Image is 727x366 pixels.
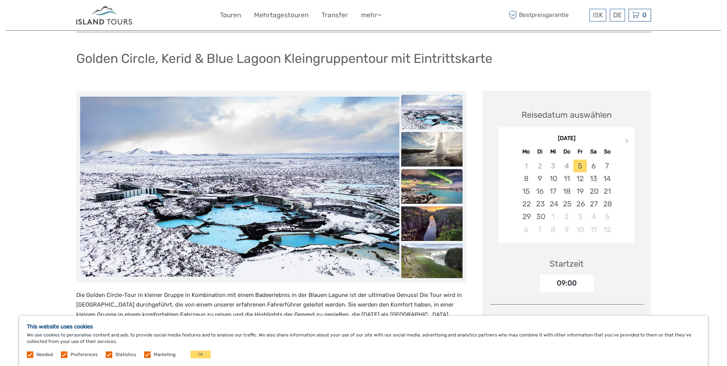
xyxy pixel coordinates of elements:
div: DE [610,9,625,21]
div: Choose Samstag, 11. Oktober 2025 [587,223,600,236]
div: Choose Donnerstag, 2. Oktober 2025 [560,210,573,223]
span: ISK [593,11,603,19]
div: Not available Mittwoch, 3. September 2025 [546,160,560,172]
div: Choose Freitag, 5. September 2025 [573,160,587,172]
div: Choose Freitag, 3. Oktober 2025 [573,210,587,223]
div: Choose Donnerstag, 18. September 2025 [560,185,573,198]
img: Iceland ProTravel [76,6,133,25]
div: Choose Sonntag, 14. September 2025 [600,172,614,185]
div: Not available Donnerstag, 4. September 2025 [560,160,573,172]
div: Mo [519,147,533,157]
img: 6e04dd7c0e4d4fc499d456a8b0d64eb9_slider_thumbnail.jpeg [401,132,463,167]
div: Choose Sonntag, 7. September 2025 [600,160,614,172]
img: 78f1bb707dad47c09db76e797c3c6590_slider_thumbnail.jpeg [401,169,463,204]
div: Choose Mittwoch, 24. September 2025 [546,198,560,210]
div: Choose Freitag, 26. September 2025 [573,198,587,210]
div: Choose Mittwoch, 10. September 2025 [546,172,560,185]
div: Choose Montag, 15. September 2025 [519,185,533,198]
div: Choose Dienstag, 30. September 2025 [533,210,546,223]
div: Choose Freitag, 10. Oktober 2025 [573,223,587,236]
a: Transfer [322,10,348,21]
button: OK [190,351,211,358]
label: Marketing [154,351,176,358]
div: Startzeit [550,258,584,270]
a: Touren [220,10,241,21]
div: Mi [546,147,560,157]
div: [DATE] [499,135,635,143]
div: month 2025-09 [501,160,632,236]
div: Choose Dienstag, 16. September 2025 [533,185,546,198]
button: Open LiveChat chat widget [88,12,97,21]
div: So [600,147,614,157]
div: Not available Montag, 1. September 2025 [519,160,533,172]
div: Choose Samstag, 27. September 2025 [587,198,600,210]
label: Needed [36,351,53,358]
div: Choose Donnerstag, 11. September 2025 [560,172,573,185]
div: Sa [587,147,600,157]
div: Choose Montag, 8. September 2025 [519,172,533,185]
div: Choose Mittwoch, 8. Oktober 2025 [546,223,560,236]
div: Choose Samstag, 20. September 2025 [587,185,600,198]
div: Di [533,147,546,157]
div: Choose Samstag, 6. September 2025 [587,160,600,172]
div: Choose Sonntag, 12. Oktober 2025 [600,223,614,236]
div: Not available Dienstag, 2. September 2025 [533,160,546,172]
a: Mehrtagestouren [254,10,309,21]
div: Choose Sonntag, 21. September 2025 [600,185,614,198]
a: mehr [361,10,382,21]
div: Choose Samstag, 4. Oktober 2025 [587,210,600,223]
img: 5d15484774a24c969ea176960bff7f4c_slider_thumbnail.jpeg [401,95,463,129]
div: Reisedatum auswählen [522,109,612,121]
div: Choose Samstag, 13. September 2025 [587,172,600,185]
label: Statistics [115,351,136,358]
div: Choose Freitag, 12. September 2025 [573,172,587,185]
div: Choose Sonntag, 5. Oktober 2025 [600,210,614,223]
div: Choose Dienstag, 7. Oktober 2025 [533,223,546,236]
p: Die Golden Circle-Tour in kleiner Gruppe in Kombination mit einem Badeerlebnis in der Blauen Lagu... [76,290,466,330]
p: We're away right now. Please check back later! [11,13,87,20]
div: 09:00 [540,274,594,292]
div: Choose Donnerstag, 25. September 2025 [560,198,573,210]
div: Choose Dienstag, 23. September 2025 [533,198,546,210]
div: Choose Mittwoch, 1. Oktober 2025 [546,210,560,223]
img: 76eb495e1aed4192a316e241461509b3_slider_thumbnail.jpeg [401,244,463,278]
div: Choose Freitag, 19. September 2025 [573,185,587,198]
div: Do [560,147,573,157]
label: Preferences [71,351,98,358]
img: cab6d99a5bd74912b036808e1cb13ef3_slider_thumbnail.jpeg [401,206,463,241]
span: 0 [641,11,648,19]
span: Bestpreisgarantie [507,9,588,21]
div: Choose Montag, 29. September 2025 [519,210,533,223]
div: Choose Montag, 22. September 2025 [519,198,533,210]
h5: This website uses cookies [27,323,700,330]
div: Choose Donnerstag, 9. Oktober 2025 [560,223,573,236]
button: Next Month [622,137,634,149]
img: 5d15484774a24c969ea176960bff7f4c_main_slider.jpeg [80,97,399,277]
div: We use cookies to personalise content and ads, to provide social media features and to analyse ou... [19,316,708,366]
div: Choose Sonntag, 28. September 2025 [600,198,614,210]
h1: Golden Circle, Kerid & Blue Lagoon Kleingruppentour mit Eintrittskarte [76,51,492,66]
div: Fr [573,147,587,157]
div: Choose Mittwoch, 17. September 2025 [546,185,560,198]
div: Choose Dienstag, 9. September 2025 [533,172,546,185]
div: Choose Montag, 6. Oktober 2025 [519,223,533,236]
